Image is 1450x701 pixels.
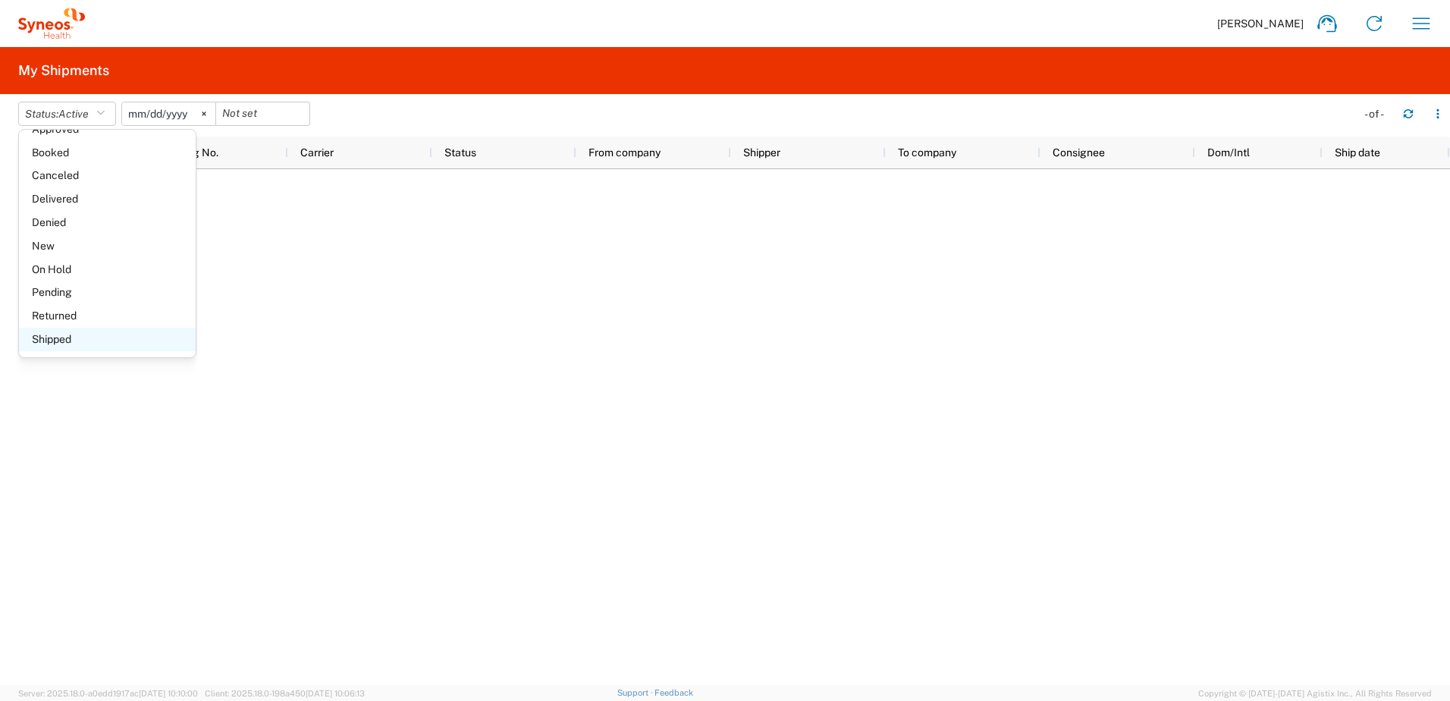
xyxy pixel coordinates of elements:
span: [DATE] 10:10:00 [139,689,198,698]
span: Returned [19,304,196,328]
a: Support [617,688,655,697]
span: Delivered [19,187,196,211]
span: Shipper [743,146,780,159]
span: Status [444,146,476,159]
div: - of - [1364,107,1391,121]
span: Booked [19,141,196,165]
a: Feedback [654,688,693,697]
span: Client: 2025.18.0-198a450 [205,689,365,698]
input: Not set [122,102,215,125]
h2: My Shipments [18,61,109,80]
button: Status:Active [18,102,116,126]
span: Shipped [19,328,196,351]
span: Copyright © [DATE]-[DATE] Agistix Inc., All Rights Reserved [1198,687,1432,700]
span: Active [58,108,89,120]
span: [DATE] 10:06:13 [306,689,365,698]
span: Ship date [1335,146,1380,159]
span: Denied [19,211,196,234]
span: On Hold [19,258,196,281]
span: Canceled [19,164,196,187]
span: Carrier [300,146,334,159]
span: Server: 2025.18.0-a0edd1917ac [18,689,198,698]
input: Not set [216,102,309,125]
span: From company [588,146,661,159]
span: New [19,234,196,258]
span: Pending [19,281,196,304]
span: [PERSON_NAME] [1217,17,1304,30]
span: Consignee [1053,146,1105,159]
span: Dom/Intl [1207,146,1250,159]
span: To company [898,146,956,159]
